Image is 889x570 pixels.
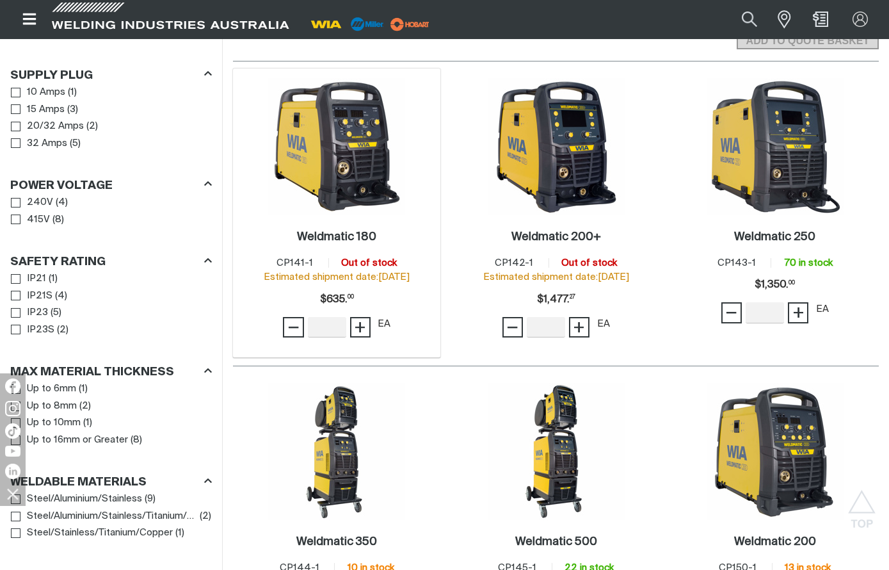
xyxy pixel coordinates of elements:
span: IP23 [27,305,48,320]
span: − [725,302,737,323]
span: $1,477. [537,287,575,313]
img: miller [387,15,433,34]
span: 32 Amps [27,136,67,151]
span: Up to 6mm [27,382,76,396]
span: ( 3 ) [67,102,78,117]
h2: Weldmatic 350 [296,536,377,548]
sup: 00 [789,281,795,286]
span: IP23S [27,323,54,338]
span: ( 1 ) [79,382,88,396]
span: IP21S [27,289,52,304]
span: ( 5 ) [51,305,61,320]
h3: Power Voltage [10,179,113,193]
span: 10 Amps [27,85,65,100]
a: Steel/Stainless/Titanium/Copper [11,525,173,542]
div: Power Voltage [10,177,212,194]
img: Weldmatic 500 [488,383,625,520]
span: IP21 [27,272,46,286]
span: $1,350. [755,272,795,298]
a: Up to 6mm [11,380,76,398]
button: Scroll to top [847,490,876,519]
h3: Weldable Materials [10,475,147,490]
span: ( 8 ) [131,433,142,448]
span: ( 8 ) [52,213,64,227]
a: 15 Amps [11,101,65,118]
div: Weldable Materials [10,473,212,491]
a: Weldmatic 350 [296,535,377,550]
a: 415V [11,211,50,229]
span: CP143-1 [717,258,756,268]
span: Steel/Stainless/Titanium/Copper [27,526,173,541]
span: Up to 8mm [27,399,77,414]
span: ( 4 ) [55,289,67,304]
ul: Weldable Materials [11,491,211,542]
div: Price [755,272,795,298]
span: ( 1 ) [175,526,184,541]
span: Estimated shipment date: [DATE] [264,272,410,282]
img: Weldmatic 200+ [488,78,625,215]
h2: Weldmatic 200 [734,536,816,548]
span: Out of stock [561,258,617,268]
button: Add selected products to the shopping cart [737,33,879,49]
img: Weldmatic 200 [707,383,844,520]
img: Weldmatic 350 [268,383,405,520]
a: Weldmatic 200 [734,535,816,550]
a: miller [387,19,433,29]
img: Weldmatic 250 [707,78,844,215]
a: 240V [11,194,53,211]
span: + [792,302,805,323]
div: Safety Rating [10,253,212,270]
img: Instagram [5,401,20,416]
span: ( 4 ) [56,195,68,210]
a: IP21S [11,288,52,305]
span: Steel/Aluminium/Stainless/Titanium/Copper [27,509,197,524]
span: 15 Amps [27,102,65,117]
div: Max Material Thickness [10,363,212,380]
span: ( 2 ) [79,399,91,414]
a: Shopping cart (0 product(s)) [810,12,831,27]
button: Search products [728,5,771,34]
h2: Weldmatic 200+ [511,231,601,243]
h2: Weldmatic 250 [734,231,815,243]
div: EA [597,317,610,332]
h3: Max Material Thickness [10,365,174,380]
a: IP23 [11,304,48,322]
div: Price [537,287,575,313]
h2: Weldmatic 500 [515,536,597,548]
a: Steel/Aluminium/Stainless [11,491,142,508]
img: hide socials [2,483,24,505]
ul: Max Material Thickness [11,380,211,448]
span: ( 2 ) [200,509,211,524]
img: Facebook [5,379,20,394]
a: Up to 16mm or Greater [11,432,128,449]
img: YouTube [5,446,20,457]
sup: 27 [570,295,575,300]
span: + [354,316,366,338]
a: 32 Amps [11,135,67,152]
span: Estimated shipment date: [DATE] [483,272,629,282]
a: Up to 10mm [11,414,81,432]
span: Out of stock [341,258,397,268]
a: Weldmatic 180 [297,230,376,245]
h2: Weldmatic 180 [297,231,376,243]
img: Weldmatic 180 [268,78,405,215]
div: EA [816,302,829,317]
span: ( 9 ) [145,492,156,507]
span: 20/32 Amps [27,119,84,134]
span: ( 5 ) [70,136,81,151]
span: 240V [27,195,53,210]
h3: Supply Plug [10,69,93,83]
span: Steel/Aluminium/Stainless [27,492,142,507]
span: − [506,316,518,338]
span: 70 in stock [784,258,833,268]
ul: Supply Plug [11,84,211,152]
a: 10 Amps [11,84,65,101]
span: CP141-1 [276,258,313,268]
span: ( 1 ) [68,85,77,100]
span: 415V [27,213,50,227]
h3: Safety Rating [10,255,106,270]
img: TikTok [5,423,20,439]
a: Weldmatic 200+ [511,230,601,245]
a: Weldmatic 250 [734,230,815,245]
div: EA [378,317,390,332]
